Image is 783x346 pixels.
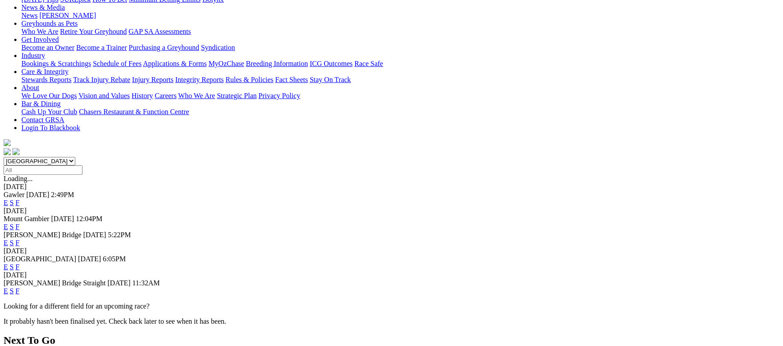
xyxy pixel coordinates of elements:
a: Who We Are [21,28,58,35]
a: F [16,263,20,271]
a: Schedule of Fees [93,60,141,67]
span: [DATE] [78,255,101,263]
a: Purchasing a Greyhound [129,44,199,51]
a: E [4,223,8,231]
a: Rules & Policies [225,76,274,83]
a: Privacy Policy [258,92,300,99]
a: F [16,199,20,206]
a: Who We Are [178,92,215,99]
div: [DATE] [4,271,779,279]
a: Login To Blackbook [21,124,80,132]
img: facebook.svg [4,148,11,155]
div: [DATE] [4,183,779,191]
span: 6:05PM [103,255,126,263]
a: E [4,239,8,247]
a: E [4,263,8,271]
a: S [10,239,14,247]
div: About [21,92,779,100]
div: Care & Integrity [21,76,779,84]
div: Industry [21,60,779,68]
a: News & Media [21,4,65,11]
span: [PERSON_NAME] Bridge Straight [4,279,106,287]
a: News [21,12,37,19]
div: [DATE] [4,207,779,215]
a: Vision and Values [78,92,130,99]
span: [DATE] [26,191,49,198]
a: Retire Your Greyhound [60,28,127,35]
div: News & Media [21,12,779,20]
a: Syndication [201,44,235,51]
a: Become an Owner [21,44,74,51]
a: F [16,239,20,247]
a: Bar & Dining [21,100,61,107]
img: logo-grsa-white.png [4,139,11,146]
span: [DATE] [83,231,107,239]
a: Bookings & Scratchings [21,60,91,67]
div: Bar & Dining [21,108,779,116]
a: S [10,263,14,271]
a: Breeding Information [246,60,308,67]
span: Loading... [4,175,33,182]
span: [DATE] [107,279,131,287]
a: Integrity Reports [175,76,224,83]
a: Greyhounds as Pets [21,20,78,27]
a: S [10,287,14,295]
span: Gawler [4,191,25,198]
span: [PERSON_NAME] Bridge [4,231,82,239]
img: twitter.svg [12,148,20,155]
a: About [21,84,39,91]
partial: It probably hasn't been finalised yet. Check back later to see when it has been. [4,317,226,325]
a: Chasers Restaurant & Function Centre [79,108,189,115]
a: S [10,199,14,206]
a: Race Safe [354,60,383,67]
span: [DATE] [51,215,74,222]
a: Fact Sheets [275,76,308,83]
a: Applications & Forms [143,60,207,67]
a: Industry [21,52,45,59]
span: 12:04PM [76,215,102,222]
a: ICG Outcomes [310,60,353,67]
a: Become a Trainer [76,44,127,51]
div: [DATE] [4,247,779,255]
a: Injury Reports [132,76,173,83]
span: 11:32AM [132,279,160,287]
a: Strategic Plan [217,92,257,99]
a: Care & Integrity [21,68,69,75]
a: Contact GRSA [21,116,64,124]
a: E [4,287,8,295]
a: Careers [155,92,176,99]
div: Greyhounds as Pets [21,28,779,36]
a: MyOzChase [209,60,244,67]
a: We Love Our Dogs [21,92,77,99]
a: F [16,223,20,231]
a: Stewards Reports [21,76,71,83]
a: S [10,223,14,231]
a: [PERSON_NAME] [39,12,96,19]
a: E [4,199,8,206]
span: 5:22PM [108,231,131,239]
p: Looking for a different field for an upcoming race? [4,302,779,310]
span: 2:49PM [51,191,74,198]
span: [GEOGRAPHIC_DATA] [4,255,76,263]
input: Select date [4,165,82,175]
a: F [16,287,20,295]
a: GAP SA Assessments [129,28,191,35]
a: Stay On Track [310,76,351,83]
span: Mount Gambier [4,215,49,222]
a: Track Injury Rebate [73,76,130,83]
a: Get Involved [21,36,59,43]
a: Cash Up Your Club [21,108,77,115]
a: History [131,92,153,99]
div: Get Involved [21,44,779,52]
